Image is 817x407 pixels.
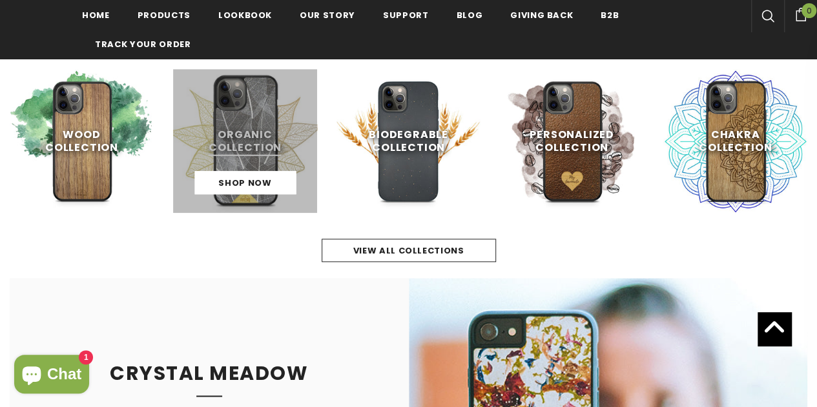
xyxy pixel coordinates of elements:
span: 0 [801,3,816,18]
inbox-online-store-chat: Shopify online store chat [10,355,93,397]
a: Shop Now [194,171,296,194]
span: CRYSTAL MEADOW [110,359,308,387]
span: Track your order [95,38,191,50]
span: Giving back [510,9,573,21]
span: Shop Now [218,177,271,189]
span: Blog [456,9,482,21]
span: Our Story [300,9,355,21]
span: support [383,9,429,21]
a: view all collections [322,239,496,262]
span: B2B [601,9,619,21]
span: Home [82,9,110,21]
span: Products [138,9,191,21]
a: 0 [784,6,817,21]
span: Lookbook [218,9,272,21]
a: Track your order [95,29,191,58]
span: view all collections [353,244,464,257]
